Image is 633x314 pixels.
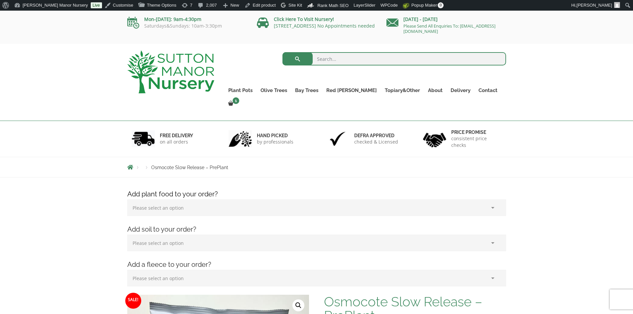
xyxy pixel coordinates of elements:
[160,139,193,145] p: on all orders
[274,16,334,22] a: Click Here To Visit Nursery!
[224,86,257,95] a: Plant Pots
[229,130,252,147] img: 2.jpg
[122,189,511,199] h4: Add plant food to your order?
[91,2,102,8] a: Live
[151,165,228,170] span: Osmocote Slow Release – PrePlant
[354,139,398,145] p: checked & Licensed
[577,3,612,8] span: [PERSON_NAME]
[132,130,155,147] img: 1.jpg
[127,164,506,170] nav: Breadcrumbs
[127,23,247,29] p: Saturdays&Sundays: 10am-3:30pm
[233,97,239,104] span: 1
[257,133,293,139] h6: hand picked
[160,133,193,139] h6: FREE DELIVERY
[292,299,304,311] a: View full-screen image gallery
[291,86,322,95] a: Bay Trees
[257,139,293,145] p: by professionals
[127,15,247,23] p: Mon-[DATE]: 9am-4:30pm
[423,129,446,149] img: 4.jpg
[257,86,291,95] a: Olive Trees
[122,260,511,270] h4: Add a fleece to your order?
[122,224,511,235] h4: Add soil to your order?
[322,86,381,95] a: Red [PERSON_NAME]
[326,130,349,147] img: 3.jpg
[274,23,375,29] a: [STREET_ADDRESS] No Appointments needed
[447,86,475,95] a: Delivery
[224,99,241,108] a: 1
[386,15,506,23] p: [DATE] - [DATE]
[282,52,506,65] input: Search...
[403,23,495,34] a: Please Send All Enquiries To: [EMAIL_ADDRESS][DOMAIN_NAME]
[381,86,424,95] a: Topiary&Other
[451,135,502,149] p: consistent price checks
[451,129,502,135] h6: Price promise
[317,3,349,8] span: Rank Math SEO
[424,86,447,95] a: About
[354,133,398,139] h6: Defra approved
[127,51,214,93] img: logo
[475,86,501,95] a: Contact
[288,3,302,8] span: Site Kit
[438,2,444,8] span: 0
[125,293,141,309] span: Sale!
